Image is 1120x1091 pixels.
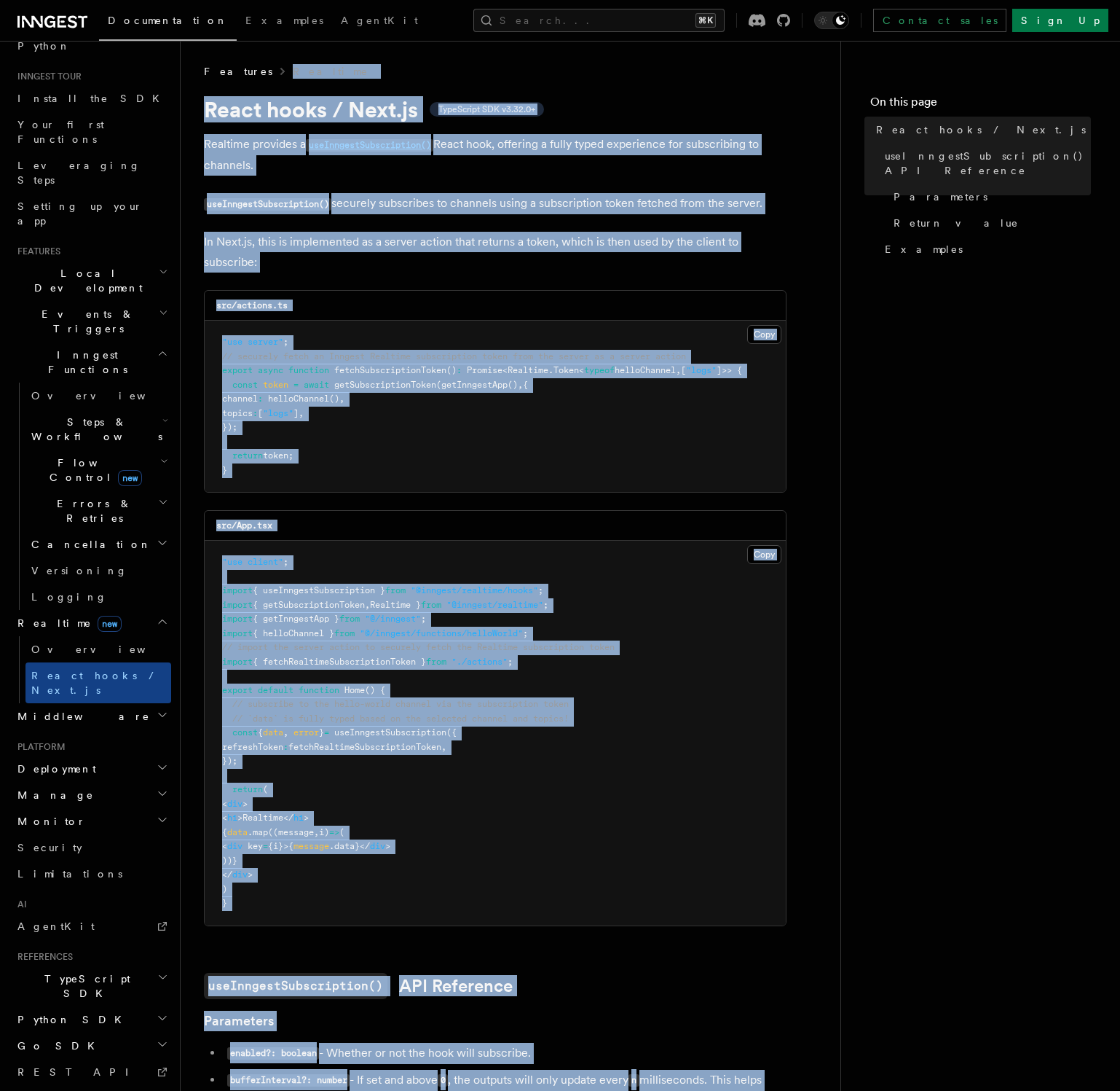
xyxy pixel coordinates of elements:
span: : [283,742,288,752]
span: } [222,465,227,475]
span: ] [293,408,299,418]
span: () [446,365,457,375]
span: ( [339,827,344,837]
span: Inngest tour [12,71,82,82]
span: token [263,380,288,390]
span: } [222,898,227,908]
span: , [518,380,523,390]
span: div [232,869,248,880]
span: }); [222,756,237,766]
span: message [293,841,329,851]
span: Overview [31,390,181,402]
span: "use server" [222,337,283,347]
code: 0 [438,1074,448,1087]
span: Python [17,40,71,52]
a: React hooks / Next.js [25,662,171,703]
span: > [248,869,253,880]
button: Local Development [12,260,171,301]
span: >Realtime</ [237,813,293,823]
span: Realtime } [370,600,421,610]
span: // securely fetch an Inngest Realtime subscription token from the server as a server action [222,351,686,361]
a: Setting up your app [12,193,171,234]
span: .data}</ [329,841,370,851]
span: [ [681,365,686,375]
a: Logging [25,584,171,610]
span: Features [12,246,60,257]
span: , [339,394,344,404]
span: div [370,841,385,851]
span: < [222,841,227,851]
span: async [258,365,283,375]
button: Inngest Functions [12,342,171,383]
span: { [258,727,263,738]
span: < [222,799,227,809]
span: helloChannel [615,365,676,375]
span: fetchRealtimeSubscriptionToken [288,742,441,752]
span: Setting up your app [17,200,143,227]
button: Toggle dark mode [814,12,849,29]
span: = [293,380,299,390]
div: Realtimenew [12,636,171,703]
span: < [579,365,584,375]
span: "@/inngest/functions/helloWorld" [360,628,523,638]
span: import [222,600,253,610]
span: Token [553,365,579,375]
a: useInngestSubscription() API Reference [879,143,1091,184]
code: useInngestSubscription() [204,973,387,999]
span: Deployment [12,762,96,776]
span: { [523,380,528,390]
span: Install the SDK [17,93,168,104]
button: Search...⌘K [473,9,725,32]
span: Your first Functions [17,119,104,145]
span: ; [538,585,543,595]
span: "@inngest/realtime/hooks" [411,585,538,595]
span: import [222,585,253,595]
span: { getInngestApp } [253,614,339,624]
span: // import the server action to securely fetch the Realtime subscription token [222,642,615,652]
span: [ [258,408,263,418]
code: n [628,1074,639,1087]
span: from [339,614,360,624]
button: Monitor [12,808,171,834]
a: Overview [25,383,171,409]
span: Inngest Functions [12,348,157,377]
div: Inngest Functions [12,383,171,610]
span: Steps & Workflows [25,415,162,444]
a: Install the SDK [12,85,171,112]
span: AI [12,899,27,910]
span: Local Development [12,266,159,295]
span: TypeScript SDK [12,971,157,1001]
code: bufferInterval?: number [227,1074,350,1087]
span: from [426,657,446,667]
span: "logs" [263,408,293,418]
span: import [222,614,253,624]
a: Contact sales [873,9,1006,32]
span: "@/inngest" [365,614,421,624]
span: const [232,727,258,738]
span: "use client" [222,557,283,567]
span: from [421,600,441,610]
span: key [248,841,263,851]
span: </ [222,869,232,880]
span: ; [508,657,513,667]
span: { fetchRealtimeSubscriptionToken } [253,657,426,667]
span: ]>> { [717,365,742,375]
span: Promise [467,365,502,375]
span: const [232,380,258,390]
span: default [258,685,293,695]
span: Logging [31,591,107,603]
span: > [304,813,309,823]
span: ))} [222,856,237,866]
span: References [12,951,73,963]
span: AgentKit [341,15,418,26]
span: function [288,365,329,375]
code: enabled?: boolean [227,1047,319,1060]
span: Return value [894,216,1019,230]
span: function [299,685,339,695]
span: Manage [12,788,94,802]
h1: React hooks / Next.js [204,96,786,122]
a: Documentation [99,4,237,41]
span: Realtime [508,365,548,375]
span: fetchSubscriptionToken [334,365,446,375]
span: : [258,394,263,404]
